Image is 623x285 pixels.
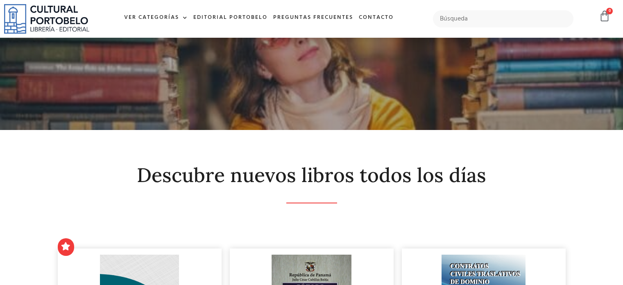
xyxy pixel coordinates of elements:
[599,10,610,22] a: 0
[190,9,270,27] a: Editorial Portobelo
[58,164,566,186] h2: Descubre nuevos libros todos los días
[121,9,190,27] a: Ver Categorías
[606,8,613,14] span: 0
[356,9,396,27] a: Contacto
[270,9,356,27] a: Preguntas frecuentes
[433,10,573,27] input: Búsqueda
